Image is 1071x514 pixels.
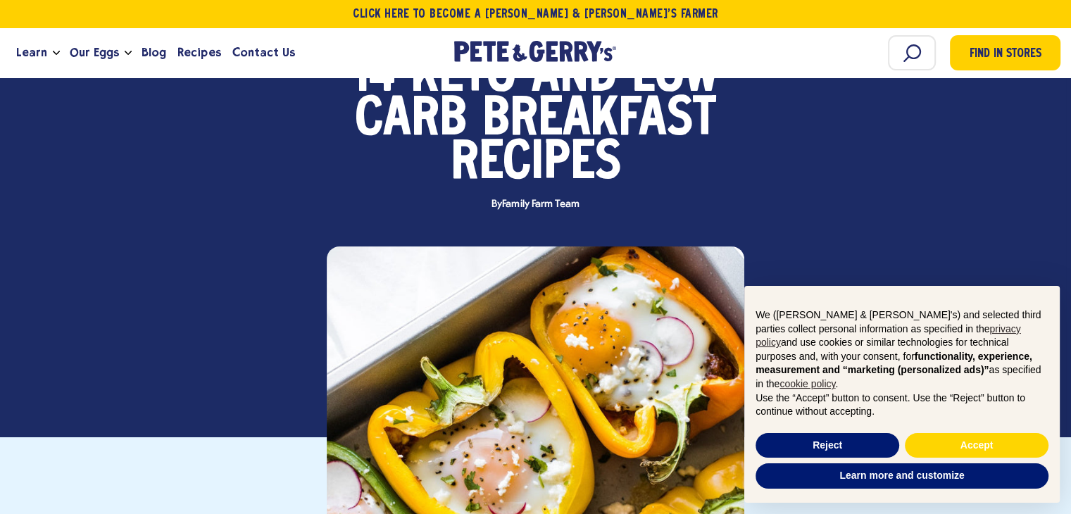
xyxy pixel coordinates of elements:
a: Blog [136,34,172,72]
a: cookie policy [779,378,835,389]
span: 14 [352,55,396,99]
a: Our Eggs [64,34,125,72]
button: Open the dropdown menu for Learn [53,51,60,56]
a: Find in Stores [950,35,1060,70]
span: Blog [142,44,166,61]
span: By [484,199,586,210]
span: Learn [16,44,47,61]
span: Breakfast [482,99,716,142]
p: We ([PERSON_NAME] & [PERSON_NAME]'s) and selected third parties collect personal information as s... [756,308,1048,391]
span: Family Farm Team [502,199,579,210]
span: Contact Us [232,44,295,61]
button: Open the dropdown menu for Our Eggs [125,51,132,56]
span: Find in Stores [970,45,1041,64]
p: Use the “Accept” button to consent. Use the “Reject” button to continue without accepting. [756,391,1048,419]
button: Learn more and customize [756,463,1048,489]
span: Recipes [451,142,621,186]
span: Our Eggs [70,44,119,61]
input: Search [888,35,936,70]
button: Accept [905,433,1048,458]
button: Reject [756,433,899,458]
a: Contact Us [227,34,301,72]
a: Recipes [172,34,226,72]
span: Recipes [177,44,220,61]
span: Carb [355,99,467,142]
a: Learn [11,34,53,72]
